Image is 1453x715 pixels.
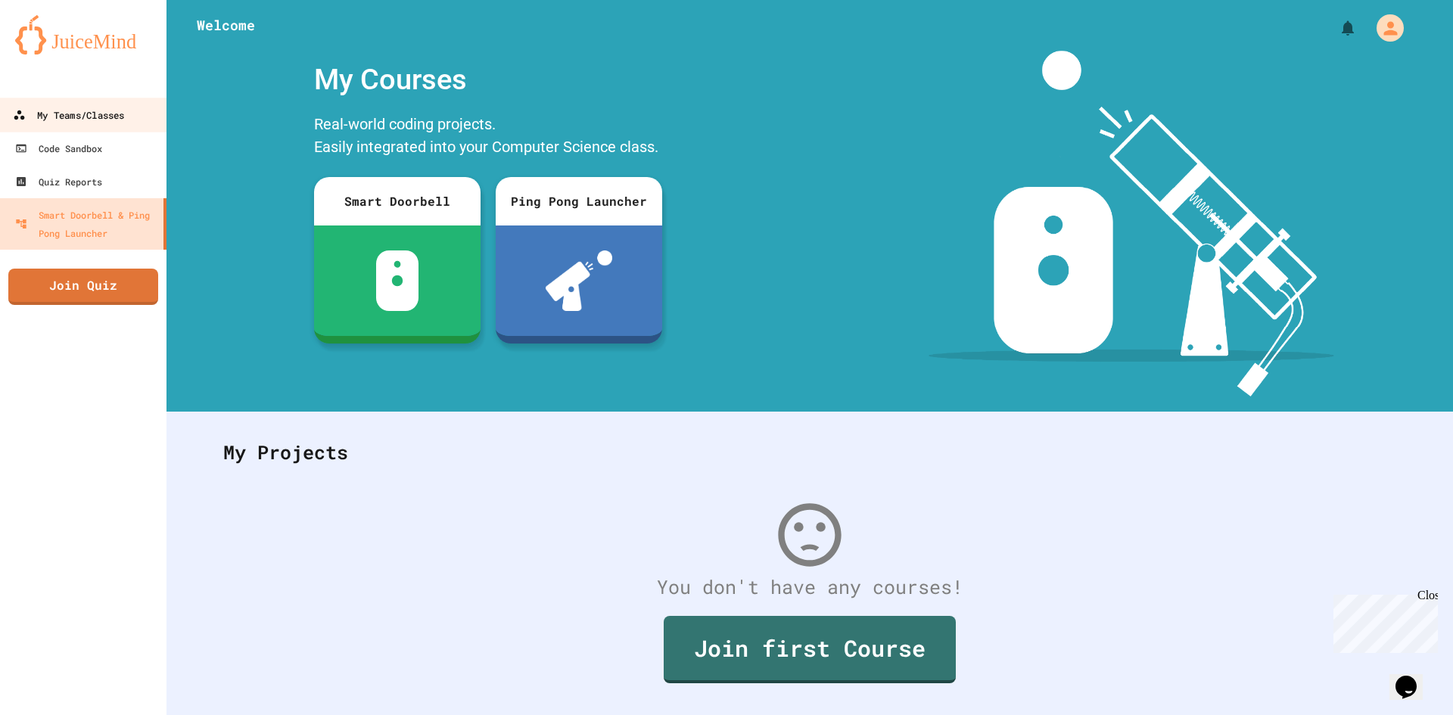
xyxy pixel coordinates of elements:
img: ppl-with-ball.png [546,250,613,311]
iframe: chat widget [1327,589,1438,653]
div: My Projects [208,423,1411,482]
div: My Notifications [1311,15,1361,41]
div: My Account [1361,11,1408,45]
div: My Teams/Classes [13,106,124,125]
div: Code Sandbox [15,139,102,157]
img: logo-orange.svg [15,15,151,54]
iframe: chat widget [1389,654,1438,700]
div: Quiz Reports [15,173,102,191]
div: Ping Pong Launcher [496,177,662,225]
a: Join first Course [664,616,956,683]
div: Chat with us now!Close [6,6,104,96]
div: You don't have any courses! [208,573,1411,602]
div: Smart Doorbell [314,177,481,225]
div: Real-world coding projects. Easily integrated into your Computer Science class. [306,109,670,166]
a: Join Quiz [8,269,158,305]
div: My Courses [306,51,670,109]
img: sdb-white.svg [376,250,419,311]
div: Smart Doorbell & Ping Pong Launcher [15,206,157,242]
img: banner-image-my-projects.png [929,51,1334,396]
